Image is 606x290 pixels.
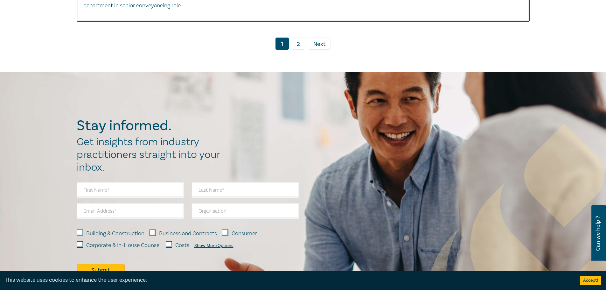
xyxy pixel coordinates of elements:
[232,230,257,238] label: Consumer
[5,276,570,284] div: This website uses cookies to enhance the user experience.
[77,136,227,174] h2: Get insights from industry practitioners straight into your inbox.
[86,241,161,250] label: Corporate & In-House Counsel
[77,117,227,134] h2: Stay informed.
[194,243,233,248] div: Show More Options
[308,38,331,50] a: Next
[580,276,601,285] button: Accept cookies
[159,230,217,238] label: Business and Contracts
[275,38,289,50] a: 1
[77,182,184,198] input: First Name*
[192,182,299,198] input: Last Name*
[292,38,305,50] a: 2
[86,230,144,238] label: Building & Construction
[77,203,184,219] input: Email Address*
[313,40,325,48] span: Next
[77,264,124,276] button: Submit
[175,241,189,250] label: Costs
[192,203,299,219] input: Organisation
[595,209,601,258] span: Can we help ?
